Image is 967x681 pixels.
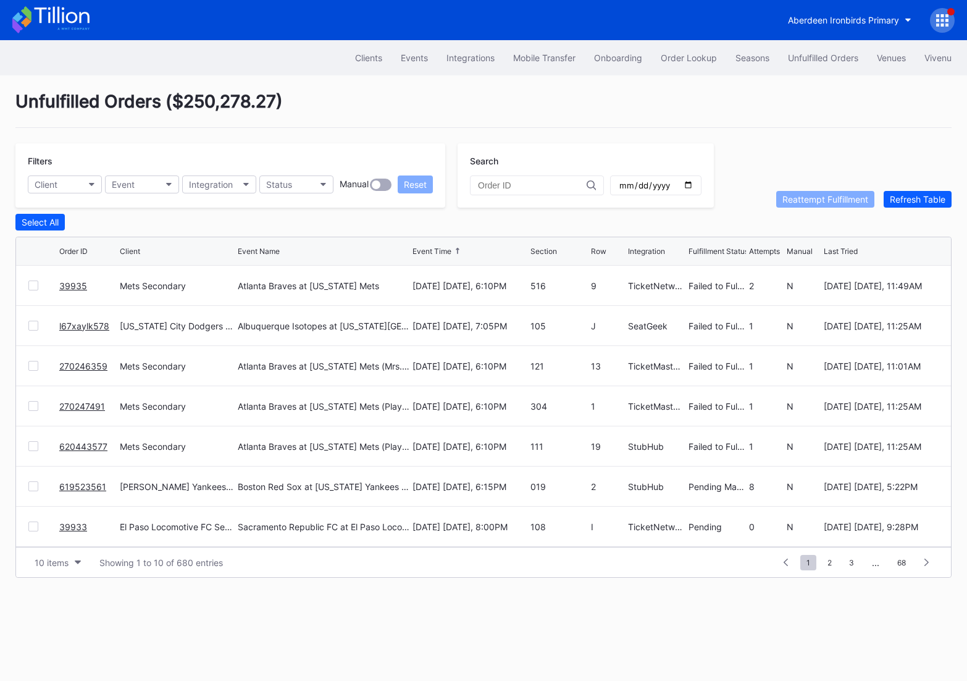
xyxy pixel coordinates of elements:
[628,361,685,371] div: TicketMasterResale
[412,522,527,532] div: [DATE] [DATE], 8:00PM
[59,401,105,412] a: 270247491
[412,321,527,331] div: [DATE] [DATE], 7:05PM
[594,53,642,63] div: Onboarding
[787,441,821,452] div: N
[238,361,410,371] div: Atlanta Braves at [US_STATE] Mets (Mrs. Met Bobblehead Giveaway)
[59,247,88,256] div: Order ID
[787,281,821,291] div: N
[59,522,87,532] a: 39933
[504,46,585,69] button: Mobile Transfer
[238,481,410,492] div: Boston Red Sox at [US_STATE] Yankees ([PERSON_NAME] Bobblehead Giveaway)
[749,522,784,532] div: 0
[530,281,588,291] div: 516
[863,557,889,568] div: ...
[28,176,102,193] button: Client
[689,361,746,371] div: Failed to Fulfill
[120,401,235,412] div: Mets Secondary
[877,53,906,63] div: Venues
[412,361,527,371] div: [DATE] [DATE], 6:10PM
[787,522,821,532] div: N
[689,522,746,532] div: Pending
[591,361,626,371] div: 13
[788,53,858,63] div: Unfulfilled Orders
[651,46,726,69] button: Order Lookup
[868,46,915,69] button: Venues
[891,555,912,570] span: 68
[787,361,821,371] div: N
[787,481,821,492] div: N
[238,321,410,331] div: Albuquerque Isotopes at [US_STATE][GEOGRAPHIC_DATA] Comets
[821,555,838,570] span: 2
[726,46,779,69] button: Seasons
[689,321,746,331] div: Failed to Fulfill
[776,191,874,208] button: Reattempt Fulfillment
[591,441,626,452] div: 19
[824,247,858,256] div: Last Tried
[412,281,527,291] div: [DATE] [DATE], 6:10PM
[355,53,382,63] div: Clients
[120,522,235,532] div: El Paso Locomotive FC Secondary
[22,217,59,227] div: Select All
[591,481,626,492] div: 2
[238,401,410,412] div: Atlanta Braves at [US_STATE] Mets (Player Replica Jersey Giveaway)
[628,441,685,452] div: StubHub
[391,46,437,69] button: Events
[689,281,746,291] div: Failed to Fulfill
[530,361,588,371] div: 121
[749,401,784,412] div: 1
[749,247,780,256] div: Attempts
[513,53,576,63] div: Mobile Transfer
[689,481,746,492] div: Pending Manual
[824,281,939,291] div: [DATE] [DATE], 11:49AM
[824,361,939,371] div: [DATE] [DATE], 11:01AM
[346,46,391,69] button: Clients
[120,361,235,371] div: Mets Secondary
[238,522,410,532] div: Sacramento Republic FC at El Paso Locomotive FC
[478,180,587,190] input: Order ID
[779,46,868,69] a: Unfulfilled Orders
[266,179,292,190] div: Status
[585,46,651,69] button: Onboarding
[890,194,945,205] div: Refresh Table
[15,214,65,231] button: Select All
[59,321,109,331] a: l67xaylk578
[120,441,235,452] div: Mets Secondary
[530,481,588,492] div: 019
[824,321,939,331] div: [DATE] [DATE], 11:25AM
[843,555,860,570] span: 3
[99,557,223,568] div: Showing 1 to 10 of 680 entries
[749,481,784,492] div: 8
[788,15,899,25] div: Aberdeen Ironbirds Primary
[591,321,626,331] div: J
[530,441,588,452] div: 111
[238,247,280,256] div: Event Name
[782,194,868,205] div: Reattempt Fulfillment
[412,441,527,452] div: [DATE] [DATE], 6:10PM
[412,247,451,256] div: Event Time
[15,91,952,128] div: Unfulfilled Orders ( $250,278.27 )
[412,401,527,412] div: [DATE] [DATE], 6:10PM
[749,441,784,452] div: 1
[628,281,685,291] div: TicketNetwork
[35,557,69,568] div: 10 items
[628,401,685,412] div: TicketMasterResale
[401,53,428,63] div: Events
[120,281,235,291] div: Mets Secondary
[105,176,179,193] button: Event
[824,481,939,492] div: [DATE] [DATE], 5:22PM
[59,281,87,291] a: 39935
[779,9,921,32] button: Aberdeen Ironbirds Primary
[530,321,588,331] div: 105
[530,247,557,256] div: Section
[787,247,813,256] div: Manual
[259,176,333,193] button: Status
[189,179,233,190] div: Integration
[591,522,626,532] div: I
[437,46,504,69] a: Integrations
[787,321,821,331] div: N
